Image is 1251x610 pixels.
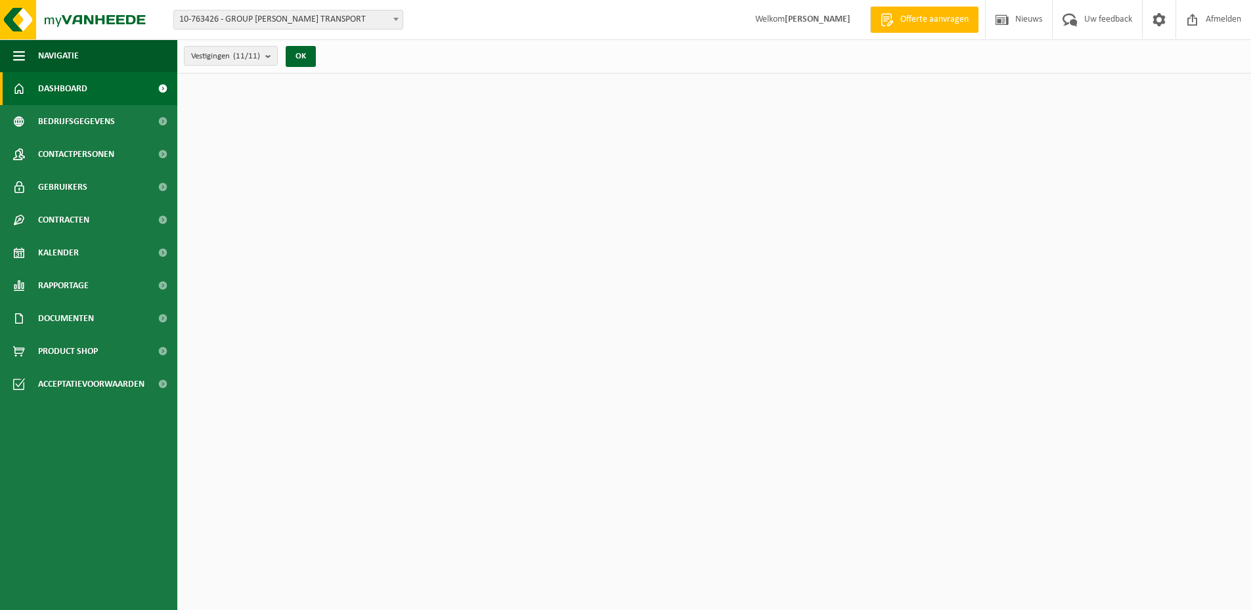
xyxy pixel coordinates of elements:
span: Offerte aanvragen [897,13,972,26]
span: Contactpersonen [38,138,114,171]
span: Contracten [38,204,89,236]
span: Navigatie [38,39,79,72]
span: Vestigingen [191,47,260,66]
span: Gebruikers [38,171,87,204]
button: Vestigingen(11/11) [184,46,278,66]
strong: [PERSON_NAME] [785,14,850,24]
span: Dashboard [38,72,87,105]
span: 10-763426 - GROUP MATTHEEUWS ERIC TRANSPORT [174,11,403,29]
span: Documenten [38,302,94,335]
span: Acceptatievoorwaarden [38,368,144,401]
span: Kalender [38,236,79,269]
span: 10-763426 - GROUP MATTHEEUWS ERIC TRANSPORT [173,10,403,30]
button: OK [286,46,316,67]
span: Bedrijfsgegevens [38,105,115,138]
span: Rapportage [38,269,89,302]
span: Product Shop [38,335,98,368]
a: Offerte aanvragen [870,7,978,33]
count: (11/11) [233,52,260,60]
